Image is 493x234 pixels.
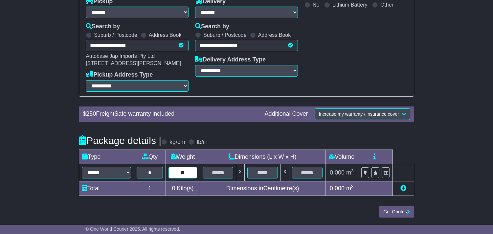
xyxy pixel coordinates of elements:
[330,185,345,192] span: 0.000
[166,181,200,196] td: Kilo(s)
[319,111,399,117] span: Increase my warranty / insurance cover
[330,169,345,176] span: 0.000
[280,164,289,181] td: x
[169,139,185,146] label: kg/cm
[380,2,393,8] label: Other
[351,168,354,173] sup: 3
[351,184,354,189] sup: 3
[346,185,354,192] span: m
[200,181,325,196] td: Dimensions in Centimetre(s)
[261,110,311,118] div: Additional Cover
[86,110,96,117] span: 250
[315,108,410,120] button: Increase my warranty / insurance cover
[400,185,406,192] a: Add new item
[332,2,368,8] label: Lithium Battery
[79,110,261,118] div: $ FreightSafe warranty included
[86,71,153,79] label: Pickup Address Type
[346,169,354,176] span: m
[79,150,134,164] td: Type
[313,2,319,8] label: No
[203,32,247,38] label: Suburb / Postcode
[134,150,166,164] td: Qty
[200,150,325,164] td: Dimensions (L x W x H)
[94,32,137,38] label: Suburb / Postcode
[134,181,166,196] td: 1
[195,23,229,30] label: Search by
[172,185,175,192] span: 0
[197,139,208,146] label: lb/in
[236,164,245,181] td: x
[79,135,161,146] h4: Package details |
[149,32,182,38] label: Address Book
[258,32,291,38] label: Address Book
[85,226,180,232] span: © One World Courier 2025. All rights reserved.
[166,150,200,164] td: Weight
[86,60,181,66] span: [STREET_ADDRESS][PERSON_NAME]
[379,206,414,218] button: Get Quotes
[86,53,155,59] span: Autobase Jap Imports Pty Ltd
[86,23,120,30] label: Search by
[79,181,134,196] td: Total
[325,150,358,164] td: Volume
[195,56,266,63] label: Delivery Address Type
